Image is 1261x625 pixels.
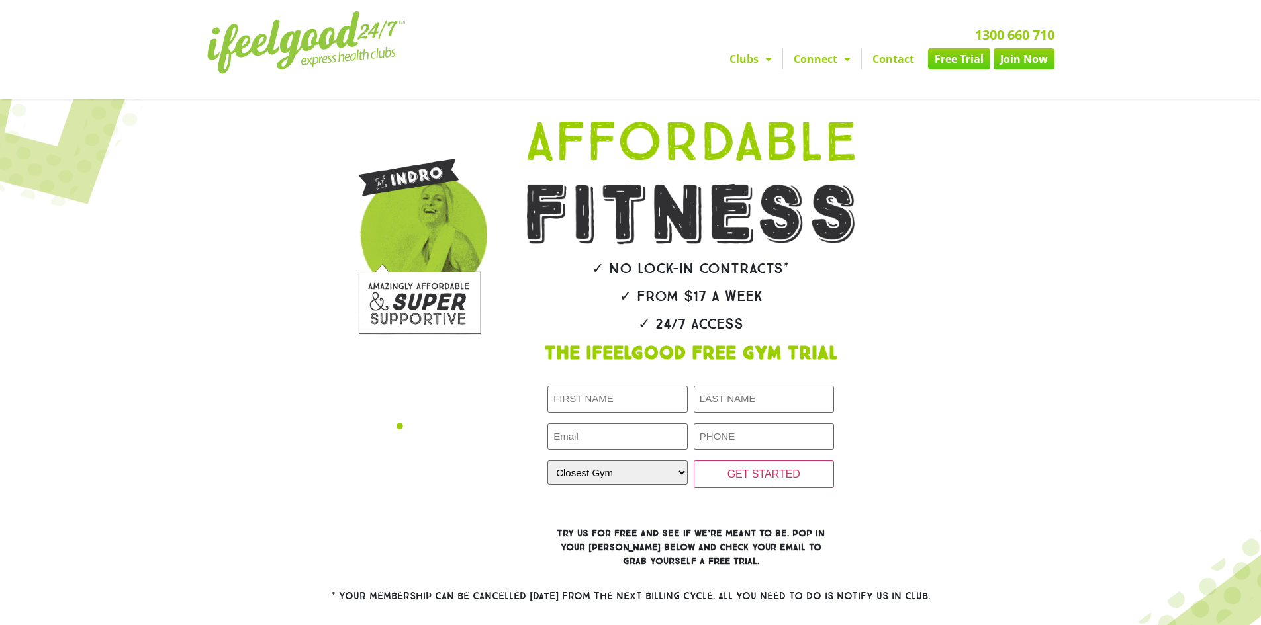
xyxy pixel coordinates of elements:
a: Free Trial [928,48,990,69]
input: LAST NAME [694,386,834,413]
h2: ✓ From $17 a week [487,289,896,304]
input: FIRST NAME [547,386,688,413]
h2: ✓ 24/7 Access [487,317,896,331]
h3: Try us for free and see if we’re meant to be. Pop in your [PERSON_NAME] below and check your emai... [547,526,834,568]
input: GET STARTED [694,460,834,488]
a: Clubs [719,48,782,69]
nav: Menu [508,48,1054,69]
h2: ✓ No lock-in contracts* [487,261,896,276]
a: Join Now [994,48,1054,69]
a: Contact [862,48,925,69]
input: PHONE [694,423,834,450]
h1: The IfeelGood Free Gym Trial [487,345,896,363]
a: Connect [783,48,861,69]
a: 1300 660 710 [975,26,1054,44]
h2: * Your membership can be cancelled [DATE] from the next billing cycle. All you need to do is noti... [283,591,978,601]
input: Email [547,423,688,450]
